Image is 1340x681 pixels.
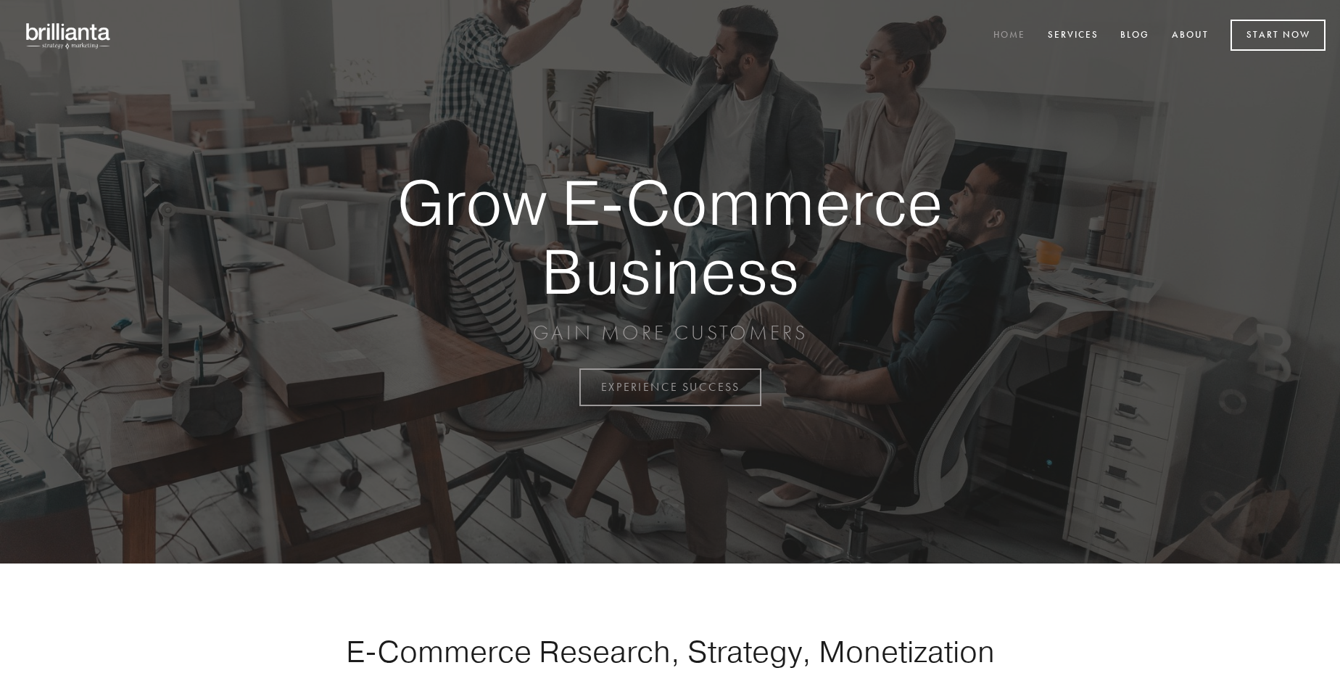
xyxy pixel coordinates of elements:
h1: E-Commerce Research, Strategy, Monetization [300,633,1040,669]
a: Services [1038,24,1108,48]
a: About [1162,24,1218,48]
a: EXPERIENCE SUCCESS [579,368,761,406]
a: Start Now [1231,20,1325,51]
img: brillianta - research, strategy, marketing [15,15,123,57]
a: Home [984,24,1035,48]
strong: Grow E-Commerce Business [347,168,993,305]
p: GAIN MORE CUSTOMERS [347,320,993,346]
a: Blog [1111,24,1159,48]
